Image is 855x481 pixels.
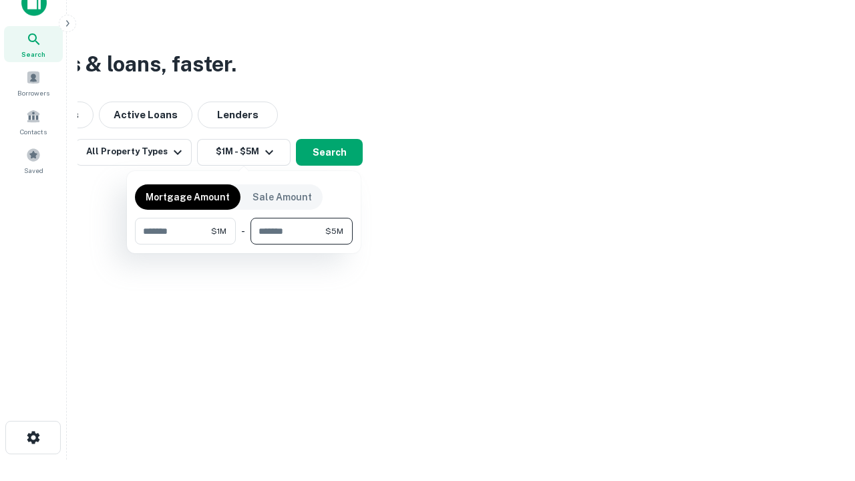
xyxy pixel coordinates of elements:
[252,190,312,204] p: Sale Amount
[788,331,855,395] iframe: Chat Widget
[325,225,343,237] span: $5M
[146,190,230,204] p: Mortgage Amount
[241,218,245,245] div: -
[211,225,226,237] span: $1M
